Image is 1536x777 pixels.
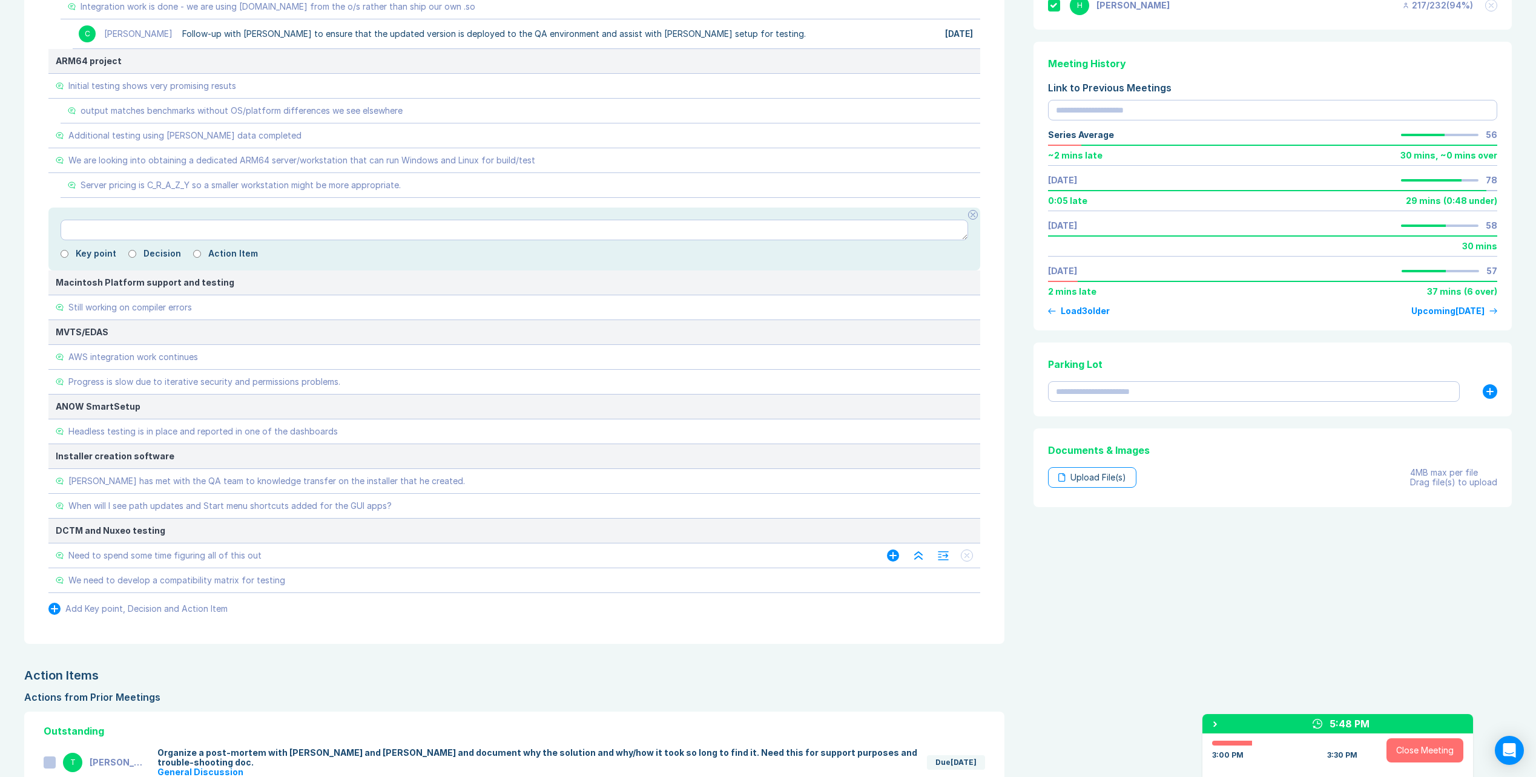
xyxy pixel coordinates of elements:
a: Upcoming[DATE] [1411,306,1497,316]
div: Series Average [1048,130,1114,140]
div: Additional testing using [PERSON_NAME] data completed [68,131,302,140]
div: AWS integration work continues [68,352,198,362]
div: 0:05 late [1048,196,1087,206]
div: ~ 2 mins late [1048,151,1103,160]
div: Need to spend some time figuring all of this out [68,551,262,560]
div: 58 [1486,221,1497,231]
div: [PERSON_NAME] [90,758,148,767]
div: Progress is slow due to iterative security and permissions problems. [68,377,340,387]
div: Documents & Images [1048,443,1497,457]
div: 56 [1486,130,1497,140]
div: 3:30 PM [1327,750,1357,760]
label: Action Item [208,249,258,258]
div: Open Intercom Messenger [1495,736,1524,765]
div: ARM64 project [56,56,973,66]
a: [DATE] [1048,175,1077,185]
div: Headless testing is in place and reported in one of the dashboards [68,427,338,436]
div: C [77,24,97,44]
button: Load3older [1048,306,1110,316]
div: Drag file(s) to upload [1410,477,1497,487]
div: [PERSON_NAME] has met with the QA team to knowledge transfer on the installer that he created. [68,476,465,486]
div: ( 0:48 under ) [1443,196,1497,206]
div: Macintosh Platform support and testing [56,278,973,287]
button: Close Meeting [1386,738,1463,762]
div: 30 mins , ~ 0 mins over [1400,151,1497,160]
div: Actions from Prior Meetings [24,690,1004,704]
div: Upcoming [DATE] [1411,306,1485,316]
div: Upload File(s) [1048,467,1136,488]
div: We need to develop a compatibility matrix for testing [68,575,285,585]
div: Integration work is done - we are using [DOMAIN_NAME] from the o/s rather than ship our own .so [81,2,475,11]
div: Organize a post-mortem with [PERSON_NAME] and [PERSON_NAME] and document why the solution and why... [157,748,917,767]
div: MVTS/EDAS [56,327,973,337]
div: [DATE] [945,29,973,39]
div: Meeting History [1048,56,1497,71]
button: Add Key point, Decision and Action Item [48,603,228,615]
div: When will I see path updates and Start menu shortcuts added for the GUI apps? [68,501,392,511]
div: 3:00 PM [1212,750,1244,760]
div: Installer creation software [56,451,973,461]
div: Follow-up with [PERSON_NAME] to ensure that the updated version is deployed to the QA environment... [182,29,806,39]
div: Link to Previous Meetings [1048,80,1497,95]
div: 37 mins [1427,287,1462,297]
div: [PERSON_NAME] [104,29,173,39]
div: 29 mins [1406,196,1441,206]
div: Server pricing is C_R_A_Z_Y so a smaller workstation might be more appropriate. [81,180,401,190]
div: Load 3 older [1061,306,1110,316]
div: 57 [1486,266,1497,276]
div: 217 / 232 ( 94 %) [1402,1,1473,10]
div: ANOW SmartSetup [56,402,973,411]
div: Action Items [24,668,1004,683]
a: [DATE] [1048,266,1077,276]
div: Outstanding [44,724,985,738]
div: T [63,753,82,772]
a: [DATE] [1048,221,1077,231]
div: Add Key point, Decision and Action Item [65,604,228,614]
div: 30 mins [1462,241,1497,251]
div: We are looking into obtaining a dedicated ARM64 server/workstation that can run Windows and Linux... [68,156,535,165]
div: Parking Lot [1048,357,1497,372]
div: 4MB max per file [1410,468,1497,477]
div: Still working on compiler errors [68,303,192,312]
div: 78 [1486,175,1497,185]
div: Hank Edwards [1096,1,1170,10]
div: 2 mins late [1048,287,1096,297]
label: Decision [143,249,181,258]
div: Due [DATE] [927,755,985,770]
label: Key point [76,249,116,258]
div: ( 6 over ) [1464,287,1497,297]
div: output matches benchmarks without OS/platform differences we see elsewhere [81,106,403,116]
div: 5:48 PM [1330,716,1370,731]
div: General Discussion [157,767,917,777]
div: DCTM and Nuxeo testing [56,526,973,536]
div: Initial testing shows very promising resuts [68,81,236,91]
